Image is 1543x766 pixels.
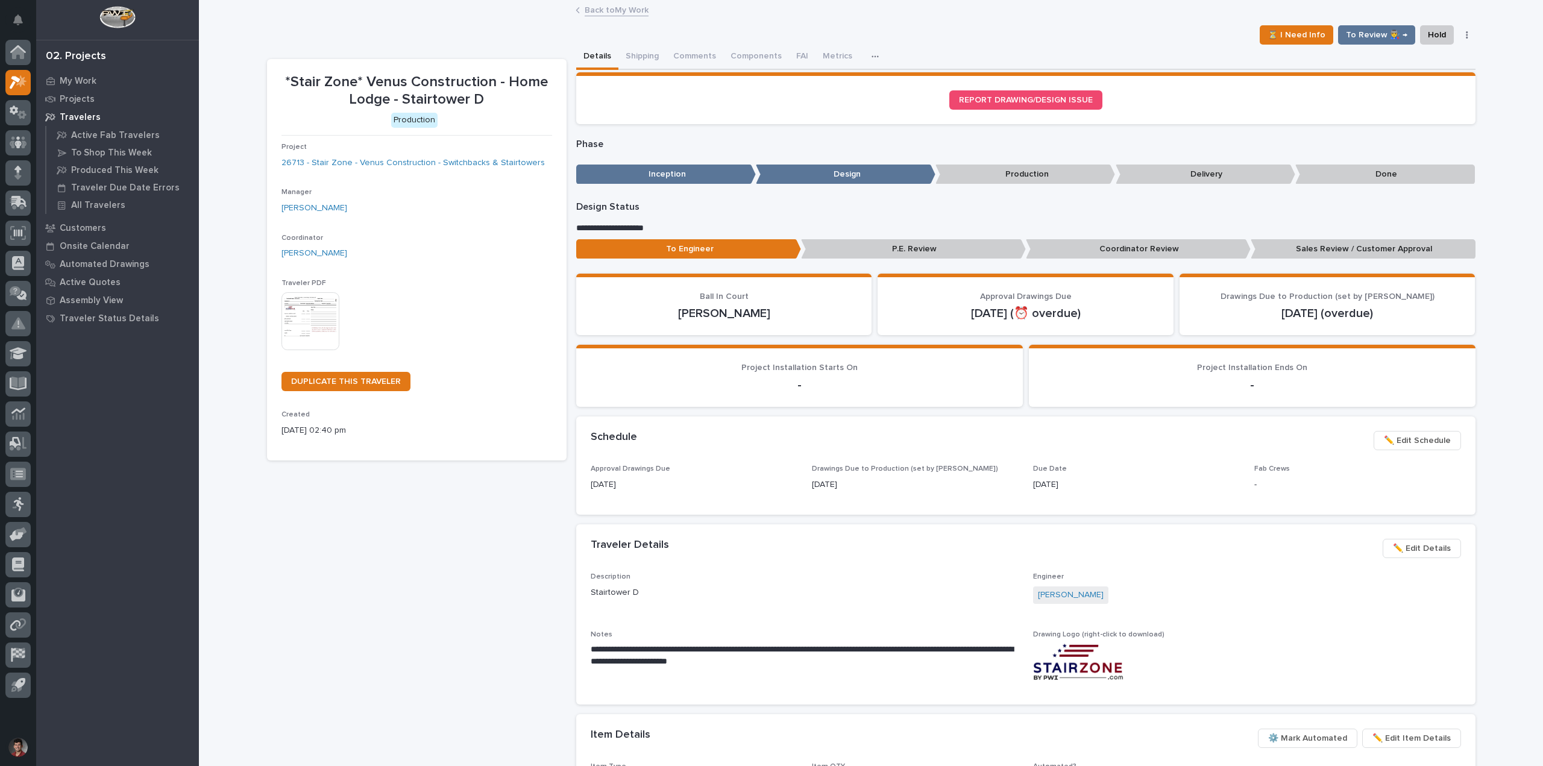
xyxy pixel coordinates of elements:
h2: Schedule [591,431,637,444]
p: Stairtower D [591,586,1019,599]
img: 7dadA35VW66EvVa8sR2juhn_cOK9cPAdA76AhCo3X7o [1033,644,1123,680]
a: Customers [36,219,199,237]
p: Assembly View [60,295,123,306]
a: Traveler Due Date Errors [46,179,199,196]
button: Shipping [618,45,666,70]
span: Project Installation Ends On [1197,363,1307,372]
div: Production [391,113,438,128]
a: Automated Drawings [36,255,199,273]
span: DUPLICATE THIS TRAVELER [291,377,401,386]
p: [DATE] (⏰ overdue) [892,306,1159,321]
div: Notifications [15,14,31,34]
p: P.E. Review [801,239,1026,259]
button: Details [576,45,618,70]
h2: Item Details [591,729,650,742]
span: Notes [591,631,612,638]
p: To Shop This Week [71,148,152,159]
button: ✏️ Edit Schedule [1374,431,1461,450]
p: To Engineer [576,239,801,259]
p: Sales Review / Customer Approval [1251,239,1475,259]
a: Back toMy Work [585,2,649,16]
p: Phase [576,139,1475,150]
p: - [1254,479,1461,491]
p: Active Fab Travelers [71,130,160,141]
a: My Work [36,72,199,90]
span: Project [281,143,307,151]
a: Traveler Status Details [36,309,199,327]
a: Onsite Calendar [36,237,199,255]
p: All Travelers [71,200,125,211]
a: Active Quotes [36,273,199,291]
p: Design [756,165,935,184]
span: ⚙️ Mark Automated [1268,731,1347,746]
img: Workspace Logo [99,6,135,28]
span: Drawing Logo (right-click to download) [1033,631,1164,638]
button: users-avatar [5,735,31,760]
a: DUPLICATE THIS TRAVELER [281,372,410,391]
p: [DATE] [1033,479,1240,491]
p: [PERSON_NAME] [591,306,858,321]
span: Project Installation Starts On [741,363,858,372]
button: Comments [666,45,723,70]
a: Active Fab Travelers [46,127,199,143]
p: [DATE] (overdue) [1194,306,1461,321]
a: To Shop This Week [46,144,199,161]
span: Drawings Due to Production (set by [PERSON_NAME]) [812,465,998,472]
button: To Review 👨‍🏭 → [1338,25,1415,45]
span: Engineer [1033,573,1064,580]
p: - [591,378,1008,392]
button: Components [723,45,789,70]
p: Onsite Calendar [60,241,130,252]
span: Hold [1428,28,1446,42]
a: Projects [36,90,199,108]
span: REPORT DRAWING/DESIGN ISSUE [959,96,1093,104]
p: Traveler Status Details [60,313,159,324]
div: 02. Projects [46,50,106,63]
button: Metrics [815,45,859,70]
p: Production [935,165,1115,184]
button: Hold [1420,25,1454,45]
p: Projects [60,94,95,105]
span: ✏️ Edit Schedule [1384,433,1451,448]
p: - [1043,378,1461,392]
span: Description [591,573,630,580]
a: [PERSON_NAME] [1038,589,1104,601]
p: Travelers [60,112,101,123]
span: ✏️ Edit Details [1393,541,1451,556]
p: My Work [60,76,96,87]
span: Fab Crews [1254,465,1290,472]
span: ⏳ I Need Info [1268,28,1325,42]
h2: Traveler Details [591,539,669,552]
a: REPORT DRAWING/DESIGN ISSUE [949,90,1102,110]
a: [PERSON_NAME] [281,202,347,215]
span: Approval Drawings Due [591,465,670,472]
p: [DATE] [812,479,1019,491]
a: All Travelers [46,196,199,213]
span: Created [281,411,310,418]
button: Notifications [5,7,31,33]
p: [DATE] 02:40 pm [281,424,552,437]
p: Automated Drawings [60,259,149,270]
a: 26713 - Stair Zone - Venus Construction - Switchbacks & Stairtowers [281,157,545,169]
span: Ball In Court [700,292,749,301]
p: Delivery [1116,165,1295,184]
p: Done [1295,165,1475,184]
span: ✏️ Edit Item Details [1372,731,1451,746]
p: Design Status [576,201,1475,213]
span: To Review 👨‍🏭 → [1346,28,1407,42]
button: FAI [789,45,815,70]
p: Traveler Due Date Errors [71,183,180,193]
p: *Stair Zone* Venus Construction - Home Lodge - Stairtower D [281,74,552,108]
a: Assembly View [36,291,199,309]
span: Drawings Due to Production (set by [PERSON_NAME]) [1221,292,1435,301]
a: Travelers [36,108,199,126]
a: [PERSON_NAME] [281,247,347,260]
button: ⚙️ Mark Automated [1258,729,1357,748]
p: Active Quotes [60,277,121,288]
span: Due Date [1033,465,1067,472]
button: ⏳ I Need Info [1260,25,1333,45]
button: ✏️ Edit Details [1383,539,1461,558]
span: Approval Drawings Due [980,292,1072,301]
span: Manager [281,189,312,196]
span: Traveler PDF [281,280,326,287]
